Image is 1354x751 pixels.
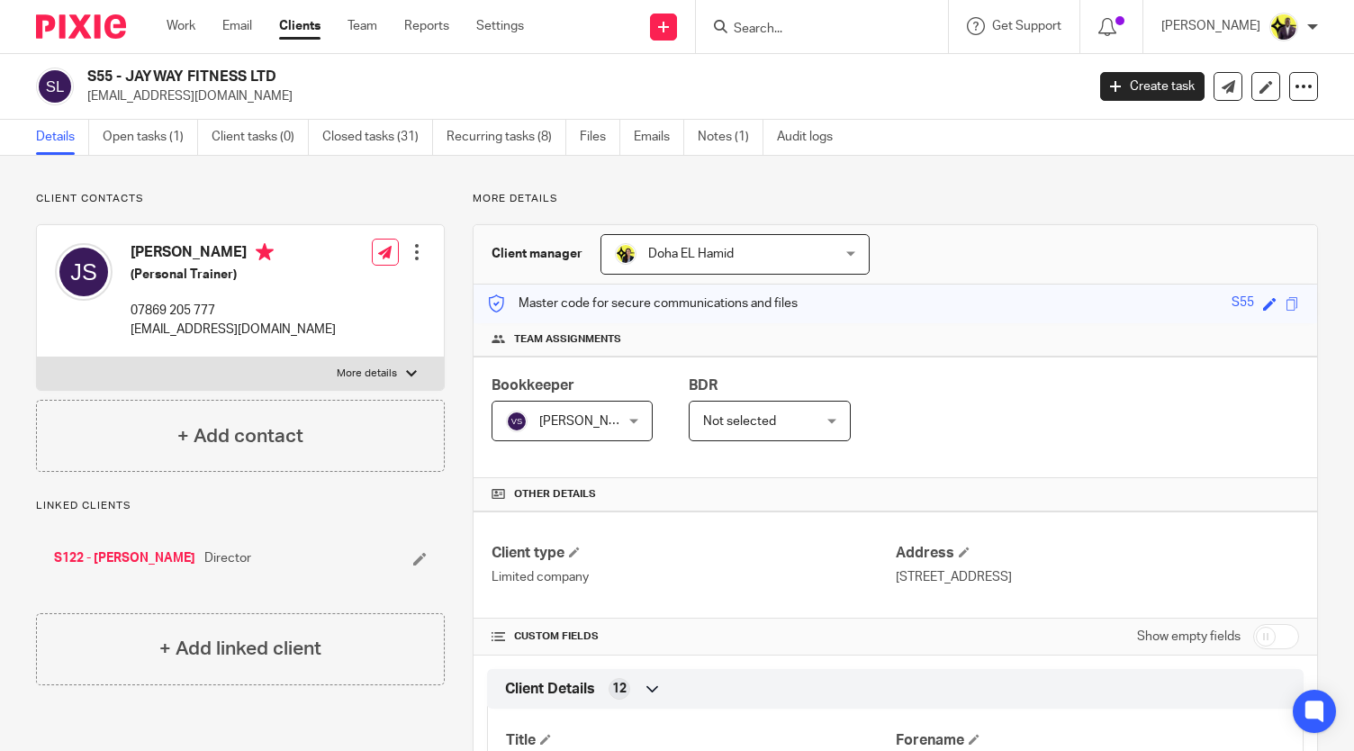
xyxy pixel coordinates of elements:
a: S122 - [PERSON_NAME] [54,549,195,567]
a: Create task [1100,72,1205,101]
span: Get Support [992,20,1061,32]
span: Other details [514,487,596,502]
span: Bookkeeper [492,378,574,393]
h4: [PERSON_NAME] [131,243,336,266]
a: Work [167,17,195,35]
p: Master code for secure communications and files [487,294,798,312]
a: Emails [634,120,684,155]
h3: Client manager [492,245,582,263]
img: svg%3E [36,68,74,105]
h4: Client type [492,544,895,563]
p: [EMAIL_ADDRESS][DOMAIN_NAME] [131,321,336,339]
p: 07869 205 777 [131,302,336,320]
p: More details [473,192,1318,206]
a: Notes (1) [698,120,763,155]
p: Limited company [492,568,895,586]
p: Linked clients [36,499,445,513]
h4: Title [506,731,895,750]
img: Yemi-Starbridge.jpg [1269,13,1298,41]
span: Client Details [505,680,595,699]
img: svg%3E [55,243,113,301]
p: [STREET_ADDRESS] [896,568,1299,586]
h5: (Personal Trainer) [131,266,336,284]
a: Settings [476,17,524,35]
a: Reports [404,17,449,35]
h4: CUSTOM FIELDS [492,629,895,644]
span: BDR [689,378,718,393]
label: Show empty fields [1137,628,1241,646]
a: Client tasks (0) [212,120,309,155]
p: Client contacts [36,192,445,206]
a: Recurring tasks (8) [447,120,566,155]
span: Director [204,549,251,567]
span: Team assignments [514,332,621,347]
a: Closed tasks (31) [322,120,433,155]
h4: + Add contact [177,422,303,450]
span: Doha EL Hamid [648,248,734,260]
h4: + Add linked client [159,635,321,663]
span: 12 [612,680,627,698]
a: Open tasks (1) [103,120,198,155]
div: S55 [1232,294,1254,314]
img: Doha-Starbridge.jpg [615,243,636,265]
span: [PERSON_NAME] [539,415,638,428]
a: Clients [279,17,320,35]
a: Team [348,17,377,35]
img: svg%3E [506,411,528,432]
span: Not selected [703,415,776,428]
h4: Forename [896,731,1285,750]
a: Audit logs [777,120,846,155]
p: [EMAIL_ADDRESS][DOMAIN_NAME] [87,87,1073,105]
a: Email [222,17,252,35]
p: [PERSON_NAME] [1161,17,1260,35]
a: Files [580,120,620,155]
i: Primary [256,243,274,261]
h2: S55 - JAYWAY FITNESS LTD [87,68,876,86]
h4: Address [896,544,1299,563]
p: More details [337,366,397,381]
input: Search [732,22,894,38]
a: Details [36,120,89,155]
img: Pixie [36,14,126,39]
